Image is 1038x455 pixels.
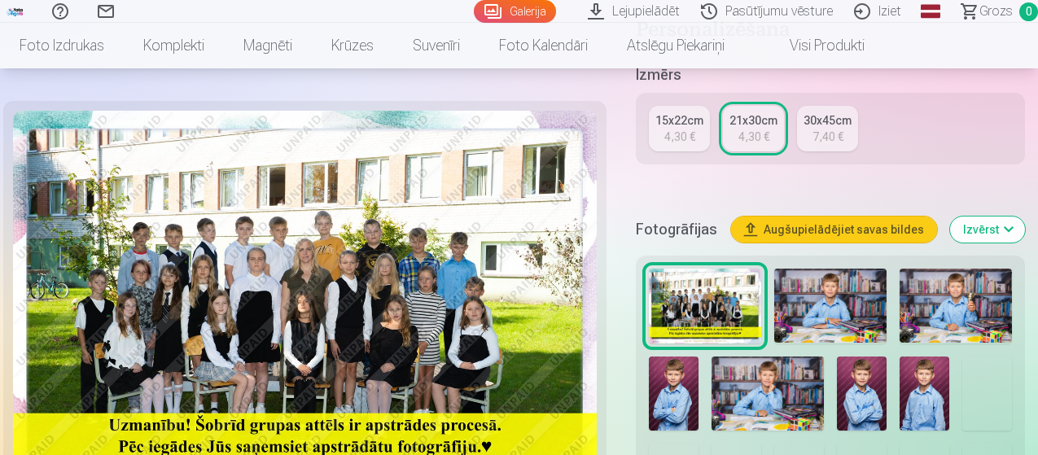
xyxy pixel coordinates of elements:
[723,106,784,151] a: 21x30cm4,30 €
[812,129,843,145] div: 7,40 €
[979,2,1013,21] span: Grozs
[636,63,1025,86] h5: Izmērs
[655,112,703,129] div: 15x22cm
[804,112,852,129] div: 30x45cm
[1019,2,1038,21] span: 0
[649,106,710,151] a: 15x22cm4,30 €
[636,218,718,241] h5: Fotogrāfijas
[729,112,777,129] div: 21x30cm
[480,23,607,68] a: Foto kalendāri
[738,129,769,145] div: 4,30 €
[797,106,858,151] a: 30x45cm7,40 €
[731,217,937,243] button: Augšupielādējiet savas bildes
[950,217,1025,243] button: Izvērst
[607,23,744,68] a: Atslēgu piekariņi
[393,23,480,68] a: Suvenīri
[312,23,393,68] a: Krūzes
[124,23,224,68] a: Komplekti
[224,23,312,68] a: Magnēti
[744,23,884,68] a: Visi produkti
[7,7,24,16] img: /fa1
[664,129,695,145] div: 4,30 €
